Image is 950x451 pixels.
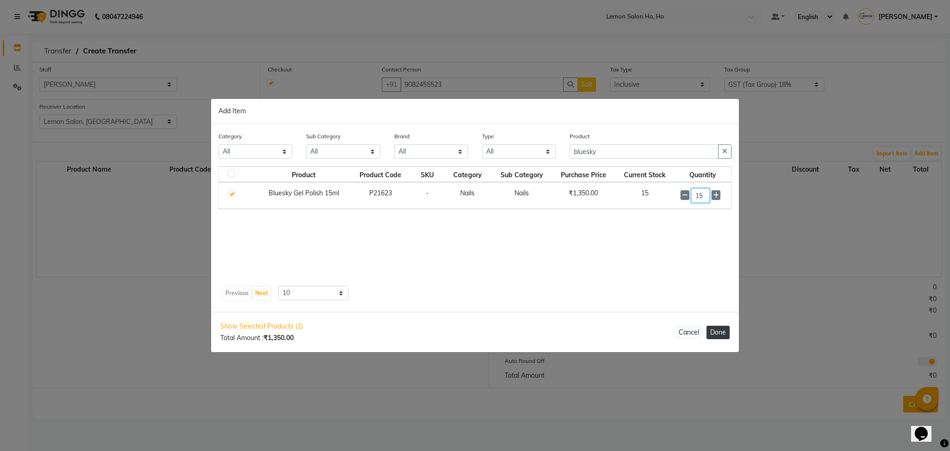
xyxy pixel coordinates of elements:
[491,182,552,209] td: Nails
[411,167,444,182] th: SKU
[257,167,351,182] th: Product
[675,167,731,182] th: Quantity
[443,167,491,182] th: Category
[561,171,606,179] span: Purchase Price
[570,144,719,159] input: Search or Scan Product
[351,167,411,182] th: Product Code
[615,167,675,182] th: Current Stock
[220,334,294,342] span: Total Amount :
[218,132,242,141] label: Category
[552,182,615,209] td: ₹1,350.00
[911,414,941,442] iframe: chat widget
[706,326,730,339] button: Done
[411,182,444,209] td: -
[351,182,411,209] td: P21623
[257,182,351,209] td: Bluesky Gel Polish 15ml
[263,334,294,342] b: ₹1,350.00
[211,99,739,124] div: Add Item
[253,287,270,300] button: Next
[443,182,491,209] td: Nails
[570,132,590,141] label: Product
[220,322,303,331] span: Show Selected Products (1)
[394,132,410,141] label: Brand
[482,132,494,141] label: Type
[675,326,703,339] button: Cancel
[615,182,675,209] td: 15
[491,167,552,182] th: Sub Category
[306,132,340,141] label: Sub Category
